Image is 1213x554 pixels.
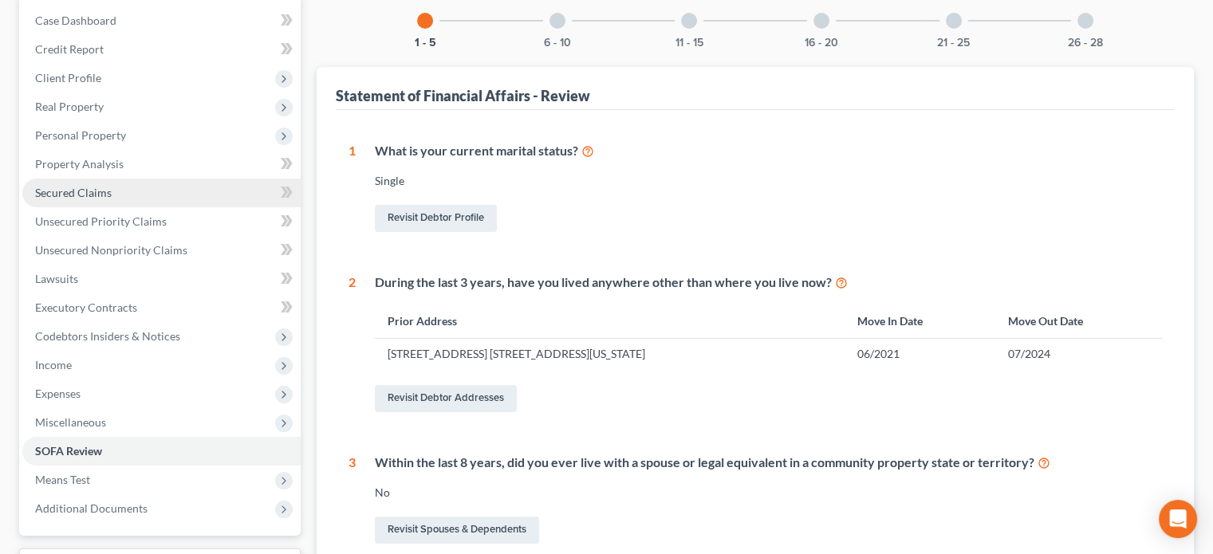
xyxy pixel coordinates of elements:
[1159,500,1197,538] div: Open Intercom Messenger
[544,37,571,49] button: 6 - 10
[375,173,1162,189] div: Single
[35,415,106,429] span: Miscellaneous
[995,339,1162,369] td: 07/2024
[22,236,301,265] a: Unsecured Nonpriority Claims
[845,339,995,369] td: 06/2021
[35,272,78,285] span: Lawsuits
[375,485,1162,501] div: No
[35,243,187,257] span: Unsecured Nonpriority Claims
[336,86,590,105] div: Statement of Financial Affairs - Review
[22,293,301,322] a: Executory Contracts
[375,142,1162,160] div: What is your current marital status?
[35,100,104,113] span: Real Property
[35,301,137,314] span: Executory Contracts
[35,71,101,84] span: Client Profile
[375,273,1162,292] div: During the last 3 years, have you lived anywhere other than where you live now?
[35,186,112,199] span: Secured Claims
[375,517,539,544] a: Revisit Spouses & Dependents
[375,385,517,412] a: Revisit Debtor Addresses
[349,273,356,415] div: 2
[35,444,102,458] span: SOFA Review
[35,14,116,27] span: Case Dashboard
[35,329,180,343] span: Codebtors Insiders & Notices
[35,387,81,400] span: Expenses
[22,150,301,179] a: Property Analysis
[22,35,301,64] a: Credit Report
[1068,37,1103,49] button: 26 - 28
[415,37,436,49] button: 1 - 5
[35,42,104,56] span: Credit Report
[35,358,72,371] span: Income
[22,265,301,293] a: Lawsuits
[35,157,124,171] span: Property Analysis
[805,37,838,49] button: 16 - 20
[675,37,703,49] button: 11 - 15
[35,473,90,486] span: Means Test
[937,37,970,49] button: 21 - 25
[375,339,845,369] td: [STREET_ADDRESS] [STREET_ADDRESS][US_STATE]
[375,205,497,232] a: Revisit Debtor Profile
[349,454,356,547] div: 3
[35,214,167,228] span: Unsecured Priority Claims
[845,304,995,338] th: Move In Date
[22,437,301,466] a: SOFA Review
[375,454,1162,472] div: Within the last 8 years, did you ever live with a spouse or legal equivalent in a community prope...
[35,128,126,142] span: Personal Property
[375,304,845,338] th: Prior Address
[22,207,301,236] a: Unsecured Priority Claims
[22,6,301,35] a: Case Dashboard
[35,501,148,515] span: Additional Documents
[22,179,301,207] a: Secured Claims
[995,304,1162,338] th: Move Out Date
[349,142,356,235] div: 1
